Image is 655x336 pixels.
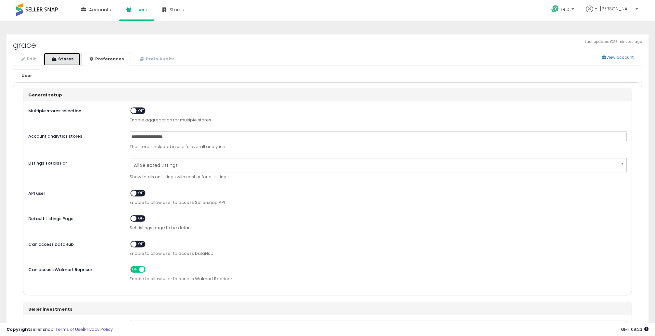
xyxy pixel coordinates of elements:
h3: Seller investments [28,307,627,312]
span: Last updated: 25 minutes ago [585,39,642,44]
a: User [13,69,39,82]
label: Default Listings Page [23,214,125,222]
span: 2025-08-11 09:23 GMT [621,326,649,332]
label: Initial investment [23,320,125,329]
label: API user [23,188,125,197]
p: The stores included in user's overall analytics. [130,144,627,150]
span: Stores [170,6,184,13]
a: Prefs Audits [132,53,182,66]
p: Show totals on listings with cost or for all listings [130,174,627,180]
span: Enable to allow user to access DataHub [130,251,627,257]
span: Users [135,6,147,13]
span: All Selected Listings [134,160,614,171]
label: Multiple stores selection [23,106,125,114]
div: seller snap | | [6,327,113,333]
a: Hi [PERSON_NAME] [586,6,638,20]
span: Enable to allow user to access Walmart Repricer [130,276,627,282]
label: Listings Totals For [23,158,125,167]
span: OFF [136,190,147,196]
span: Accounts [89,6,111,13]
a: Edit [13,53,43,66]
span: OFF [136,241,147,247]
label: Can access DataHub [23,239,125,248]
a: Stores [44,53,81,66]
span: Help [561,6,570,12]
label: Account analytics stores [23,131,125,140]
i: Get Help [551,5,559,13]
h2: grace [13,41,642,49]
button: View account [599,53,637,62]
label: Can access Walmart Repricer [23,265,125,273]
span: Hi [PERSON_NAME] [595,6,634,12]
h3: General setup [28,93,627,97]
strong: Copyright [6,326,30,332]
span: OFF [136,108,147,113]
a: Privacy Policy [84,326,113,332]
span: ON [131,267,139,272]
span: OFF [144,267,155,272]
a: Preferences [81,53,131,66]
span: Enable aggregation for multiple stores. [130,117,627,123]
span: Enable to allow user to access Sellersnap API [130,200,627,206]
span: Set Listings page to be default [130,225,627,231]
a: View account [594,53,604,62]
a: Terms of Use [56,326,83,332]
span: OFF [136,216,147,221]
